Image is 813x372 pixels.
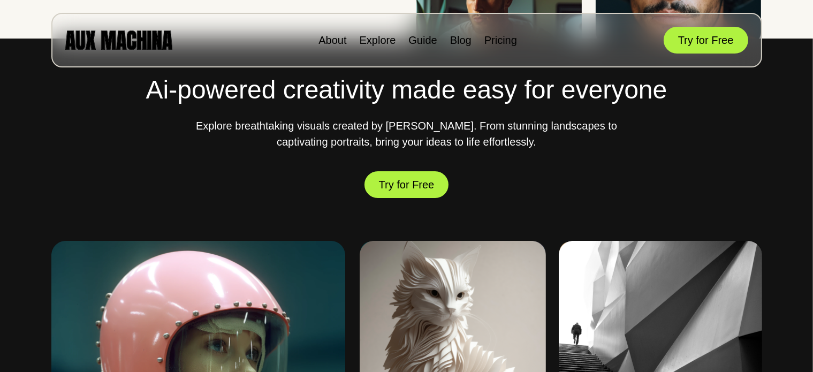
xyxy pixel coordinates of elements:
[664,27,748,54] button: Try for Free
[450,34,472,46] a: Blog
[193,118,621,150] p: Explore breathtaking visuals created by [PERSON_NAME]. From stunning landscapes to captivating po...
[51,71,762,109] h2: Ai-powered creativity made easy for everyone
[408,34,437,46] a: Guide
[484,34,517,46] a: Pricing
[65,31,172,49] img: AUX MACHINA
[364,171,449,198] button: Try for Free
[360,34,396,46] a: Explore
[318,34,346,46] a: About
